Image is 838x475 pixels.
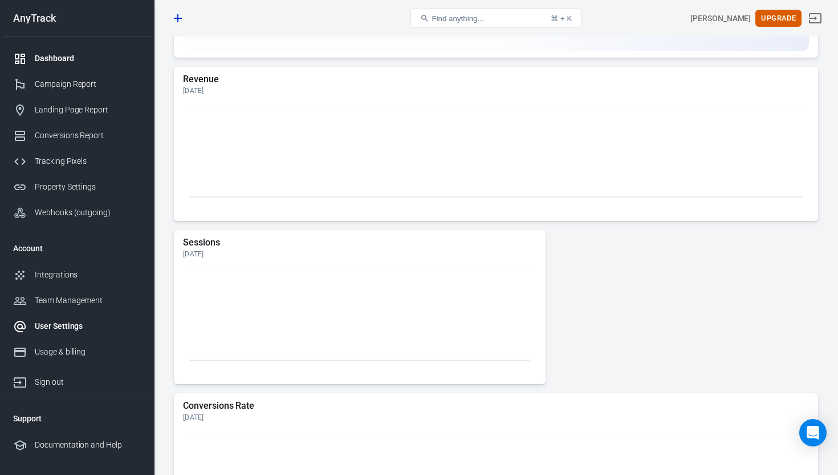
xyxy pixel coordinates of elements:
[4,313,150,339] a: User Settings
[4,71,150,97] a: Campaign Report
[4,262,150,288] a: Integrations
[183,413,809,422] div: [DATE]
[802,5,829,32] a: Sign out
[4,365,150,395] a: Sign out
[410,9,581,28] button: Find anything...⌘ + K
[4,339,150,365] a: Usage & billing
[4,46,150,71] a: Dashboard
[4,123,150,148] a: Conversions Report
[168,9,188,28] a: Create new property
[4,13,150,23] div: AnyTrack
[35,181,141,193] div: Property Settings
[690,13,751,25] div: Account id: YHwfDbDc
[4,288,150,313] a: Team Management
[35,269,141,281] div: Integrations
[35,155,141,167] div: Tracking Pixels
[35,439,141,451] div: Documentation and Help
[4,148,150,174] a: Tracking Pixels
[4,200,150,226] a: Webhooks (outgoing)
[4,174,150,200] a: Property Settings
[183,249,536,259] div: [DATE]
[4,405,150,432] li: Support
[432,14,483,23] span: Find anything...
[35,207,141,219] div: Webhooks (outgoing)
[183,74,809,85] h5: Revenue
[4,235,150,262] li: Account
[35,376,141,388] div: Sign out
[551,14,572,23] div: ⌘ + K
[35,295,141,307] div: Team Management
[35,53,141,65] div: Dashboard
[35,346,141,358] div: Usage & billing
[35,104,141,116] div: Landing Page Report
[35,320,141,332] div: User Settings
[799,419,827,446] div: Open Intercom Messenger
[35,130,141,142] div: Conversions Report
[183,400,809,412] h5: Conversions Rate
[183,237,536,248] h5: Sessions
[35,78,141,90] div: Campaign Report
[183,86,809,95] div: [DATE]
[755,10,802,27] button: Upgrade
[4,97,150,123] a: Landing Page Report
